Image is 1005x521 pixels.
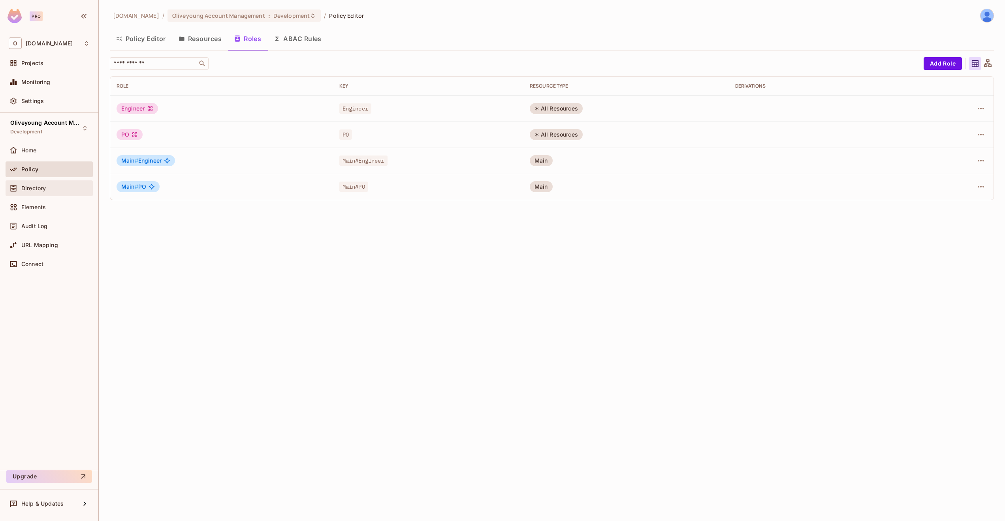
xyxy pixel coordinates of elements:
span: Oliveyoung Account Management [172,12,265,19]
div: Derivations [735,83,908,89]
span: Engineer [121,157,162,164]
span: Development [10,129,42,135]
button: Upgrade [6,470,92,483]
span: Main [121,157,138,164]
div: Role [117,83,327,89]
span: Home [21,147,37,154]
li: / [162,12,164,19]
span: the active workspace [113,12,159,19]
li: / [324,12,326,19]
span: # [135,157,138,164]
div: RESOURCE TYPE [530,83,723,89]
div: Main [530,155,553,166]
button: Roles [228,29,267,49]
span: Directory [21,185,46,191]
span: Elements [21,204,46,210]
span: Main#Engineer [339,156,388,166]
span: Monitoring [21,79,51,85]
span: PO [121,184,146,190]
div: Engineer [117,103,158,114]
span: O [9,37,22,49]
span: Help & Updates [21,500,64,507]
span: URL Mapping [21,242,58,248]
span: Projects [21,60,43,66]
span: Development [273,12,310,19]
span: Workspace: oliveyoung.co.kr [26,40,73,47]
span: Connect [21,261,43,267]
span: PO [339,129,352,140]
button: Add Role [924,57,962,70]
span: Settings [21,98,44,104]
span: Policy [21,166,38,172]
div: Pro [30,11,43,21]
div: All Resources [530,129,583,140]
span: Engineer [339,103,371,114]
span: Policy Editor [329,12,364,19]
span: Audit Log [21,223,47,229]
button: ABAC Rules [267,29,328,49]
div: Main [530,181,553,192]
div: PO [117,129,143,140]
img: SReyMgAAAABJRU5ErkJggg== [8,9,22,23]
span: : [268,13,271,19]
img: 디스커버리개발팀_송준호 [981,9,994,22]
span: Main [121,183,138,190]
span: Oliveyoung Account Management [10,120,81,126]
div: All Resources [530,103,583,114]
button: Resources [172,29,228,49]
div: Key [339,83,517,89]
span: # [135,183,138,190]
span: Main#PO [339,182,368,192]
button: Policy Editor [110,29,172,49]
